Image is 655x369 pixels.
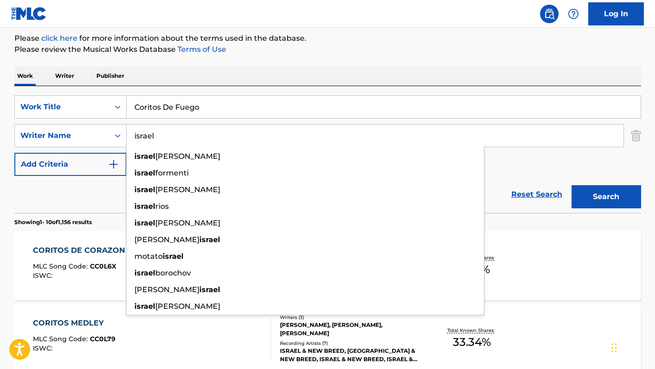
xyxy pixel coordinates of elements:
p: Writer [52,66,77,86]
span: CC0L79 [90,335,115,343]
span: [PERSON_NAME] [155,185,220,194]
img: MLC Logo [11,7,47,20]
a: CORITOS DE CORAZONMLC Song Code:CC0L6XISWC:Writers (7)[PERSON_NAME], [PERSON_NAME], [PERSON_NAME]... [14,231,641,300]
strong: israel [134,202,155,211]
img: Delete Criterion [631,124,641,147]
span: ISWC : [33,344,55,352]
div: Writers ( 3 ) [280,314,420,321]
form: Search Form [14,95,641,213]
p: Publisher [94,66,127,86]
p: Please review the Musical Works Database [14,44,641,55]
span: MLC Song Code : [33,262,90,270]
a: Terms of Use [176,45,226,54]
div: Help [564,5,583,23]
iframe: Chat Widget [609,325,655,369]
span: CC0L6X [90,262,116,270]
span: borochov [155,269,191,277]
p: Work [14,66,36,86]
span: ISWC : [33,271,55,280]
a: Log In [588,2,644,25]
strong: israel [163,252,184,261]
button: Search [572,185,641,208]
strong: israel [134,302,155,311]
div: Writer Name [20,130,104,141]
span: rios [155,202,169,211]
span: 33.34 % [453,334,491,350]
strong: israel [134,169,155,177]
p: Showing 1 - 10 of 1,156 results [14,218,92,226]
img: help [568,8,579,19]
span: [PERSON_NAME] [134,235,199,244]
strong: israel [134,185,155,194]
strong: israel [199,235,220,244]
span: MLC Song Code : [33,335,90,343]
div: CORITOS MEDLEY [33,318,115,329]
button: Add Criteria [14,153,127,176]
div: [PERSON_NAME], [PERSON_NAME], [PERSON_NAME] [280,321,420,338]
div: Drag [611,334,617,362]
strong: israel [134,269,155,277]
a: click here [41,34,77,43]
a: Reset Search [507,184,567,205]
div: Recording Artists ( 7 ) [280,340,420,347]
div: CORITOS DE CORAZON [33,245,130,256]
div: ISRAEL & NEW BREED, [GEOGRAPHIC_DATA] & NEW BREED, ISRAEL & NEW BREED, ISRAEL & NEW BREED, [GEOGR... [280,347,420,363]
span: [PERSON_NAME] [155,219,220,227]
strong: israel [199,285,220,294]
span: motato [134,252,163,261]
p: Please for more information about the terms used in the database. [14,33,641,44]
strong: israel [134,219,155,227]
img: search [544,8,555,19]
strong: israel [134,152,155,161]
span: [PERSON_NAME] [155,152,220,161]
img: 9d2ae6d4665cec9f34b9.svg [108,159,119,170]
span: formenti [155,169,189,177]
span: [PERSON_NAME] [155,302,220,311]
a: Public Search [540,5,559,23]
span: [PERSON_NAME] [134,285,199,294]
div: Work Title [20,101,104,113]
p: Total Known Shares: [447,327,497,334]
